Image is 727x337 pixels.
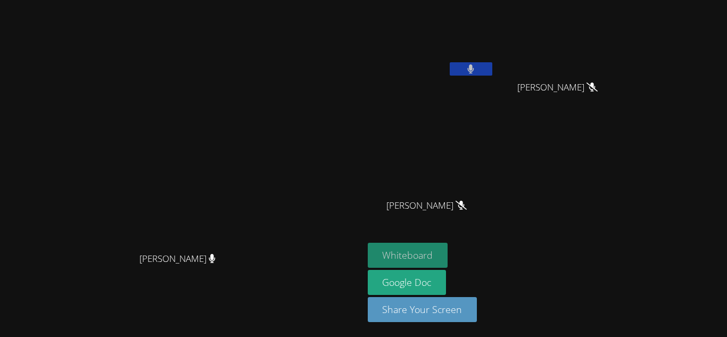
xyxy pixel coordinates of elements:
[368,243,448,268] button: Whiteboard
[368,270,447,295] a: Google Doc
[368,297,477,322] button: Share Your Screen
[386,198,467,213] span: [PERSON_NAME]
[139,251,216,267] span: [PERSON_NAME]
[517,80,598,95] span: [PERSON_NAME]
